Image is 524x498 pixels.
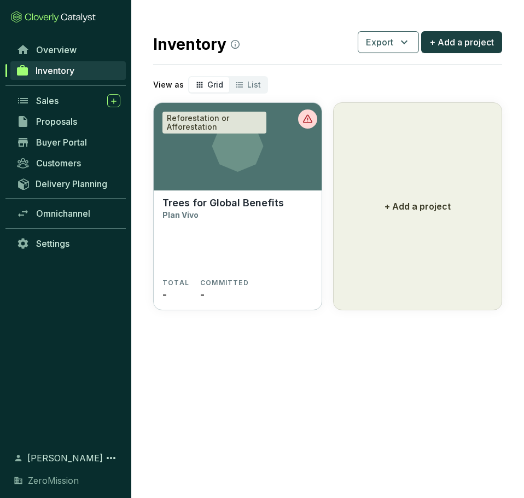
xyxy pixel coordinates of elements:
span: COMMITTED [200,279,249,287]
a: Inventory [10,61,126,80]
a: Reforestation or AfforestationTrees for Global BenefitsPlan VivoTOTAL-COMMITTED- [153,102,322,310]
span: List [247,80,261,89]
div: Reforestation or Afforestation [162,112,266,134]
p: Plan Vivo [162,210,199,219]
a: Customers [11,154,126,172]
span: [PERSON_NAME] [27,451,103,465]
span: Proposals [36,116,77,127]
span: Delivery Planning [36,178,107,189]
span: + Add a project [429,36,494,49]
button: + Add a project [421,31,502,53]
p: Trees for Global Benefits [162,197,284,209]
h2: Inventory [153,33,240,56]
a: Proposals [11,112,126,131]
span: Export [366,36,393,49]
span: Omnichannel [36,208,90,219]
a: Omnichannel [11,204,126,223]
div: segmented control [188,76,268,94]
a: Overview [11,40,126,59]
span: TOTAL [162,279,189,287]
a: Delivery Planning [11,175,126,193]
p: + Add a project [385,200,451,213]
span: - [200,287,205,302]
p: View as [153,79,184,90]
span: Inventory [36,65,74,76]
a: Buyer Portal [11,133,126,152]
span: Buyer Portal [36,137,87,148]
span: Sales [36,95,59,106]
a: Sales [11,91,126,110]
span: Grid [207,80,223,89]
span: Settings [36,238,69,249]
button: Export [358,31,419,53]
span: ZeroMission [28,474,79,487]
span: - [162,287,167,302]
span: Overview [36,44,77,55]
span: Customers [36,158,81,169]
button: + Add a project [333,102,502,310]
a: Settings [11,234,126,253]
